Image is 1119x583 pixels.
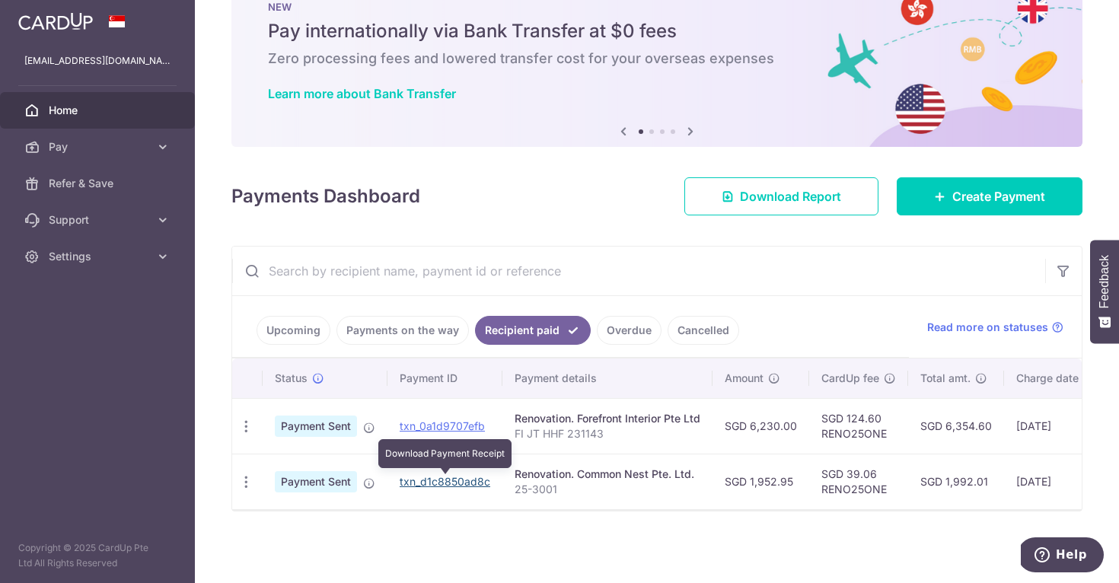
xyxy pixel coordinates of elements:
span: Payment Sent [275,416,357,437]
td: SGD 6,354.60 [908,398,1004,454]
span: Home [49,103,149,118]
td: SGD 1,992.01 [908,454,1004,509]
iframe: Opens a widget where you can find more information [1021,537,1104,575]
span: Read more on statuses [927,320,1048,335]
a: Learn more about Bank Transfer [268,86,456,101]
a: Read more on statuses [927,320,1063,335]
h4: Payments Dashboard [231,183,420,210]
td: SGD 6,230.00 [713,398,809,454]
span: CardUp fee [821,371,879,386]
p: FI JT HHF 231143 [515,426,700,441]
span: Payment Sent [275,471,357,492]
input: Search by recipient name, payment id or reference [232,247,1045,295]
a: Upcoming [257,316,330,345]
span: Status [275,371,308,386]
p: [EMAIL_ADDRESS][DOMAIN_NAME] [24,53,171,68]
td: [DATE] [1004,454,1108,509]
p: 25-3001 [515,482,700,497]
h6: Zero processing fees and lowered transfer cost for your overseas expenses [268,49,1046,68]
span: Feedback [1098,255,1111,308]
span: Support [49,212,149,228]
td: SGD 124.60 RENO25ONE [809,398,908,454]
td: SGD 39.06 RENO25ONE [809,454,908,509]
span: Amount [725,371,764,386]
a: txn_0a1d9707efb [400,419,485,432]
span: Settings [49,249,149,264]
td: [DATE] [1004,398,1108,454]
a: Payments on the way [336,316,469,345]
h5: Pay internationally via Bank Transfer at $0 fees [268,19,1046,43]
span: Pay [49,139,149,155]
span: Download Report [740,187,841,205]
span: Refer & Save [49,176,149,191]
a: Overdue [597,316,662,345]
td: SGD 1,952.95 [713,454,809,509]
button: Feedback - Show survey [1090,240,1119,343]
span: Create Payment [952,187,1045,205]
div: Renovation. Forefront Interior Pte Ltd [515,411,700,426]
a: Recipient paid [475,316,591,345]
a: txn_d1c8850ad8c [400,475,490,488]
th: Payment details [502,358,713,398]
th: Payment ID [387,358,502,398]
a: Download Report [684,177,878,215]
span: Charge date [1016,371,1079,386]
span: Total amt. [920,371,971,386]
img: CardUp [18,12,93,30]
div: Renovation. Common Nest Pte. Ltd. [515,467,700,482]
a: Cancelled [668,316,739,345]
p: NEW [268,1,1046,13]
div: Download Payment Receipt [378,439,512,468]
a: Create Payment [897,177,1082,215]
